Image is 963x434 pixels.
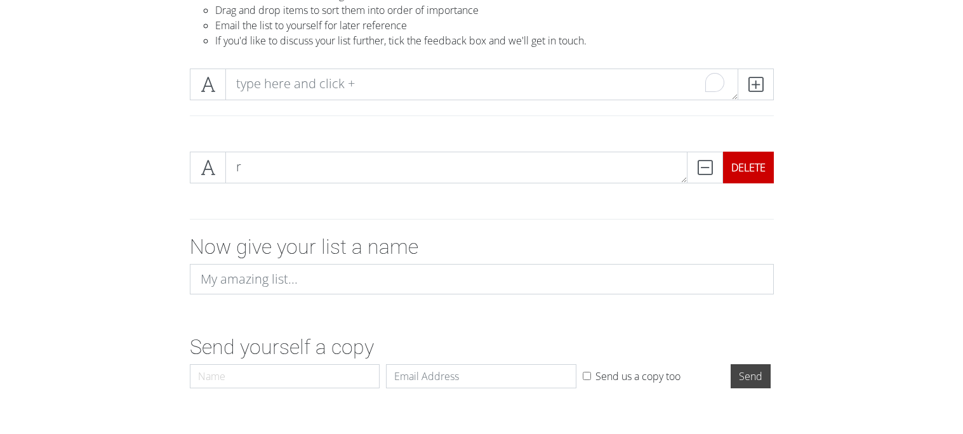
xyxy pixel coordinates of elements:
input: Send [731,364,771,388]
textarea: To enrich screen reader interactions, please activate Accessibility in Grammarly extension settings [225,152,687,183]
h2: Now give your list a name [190,235,774,259]
li: If you'd like to discuss your list further, tick the feedback box and we'll get in touch. [215,33,774,48]
input: Email Address [386,364,576,388]
label: Send us a copy too [595,369,681,384]
li: Email the list to yourself for later reference [215,18,774,33]
input: My amazing list... [190,264,774,294]
li: Drag and drop items to sort them into order of importance [215,3,774,18]
h2: Send yourself a copy [190,335,774,359]
div: DELETE [723,152,774,183]
textarea: To enrich screen reader interactions, please activate Accessibility in Grammarly extension settings [225,69,738,100]
input: Name [190,364,380,388]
